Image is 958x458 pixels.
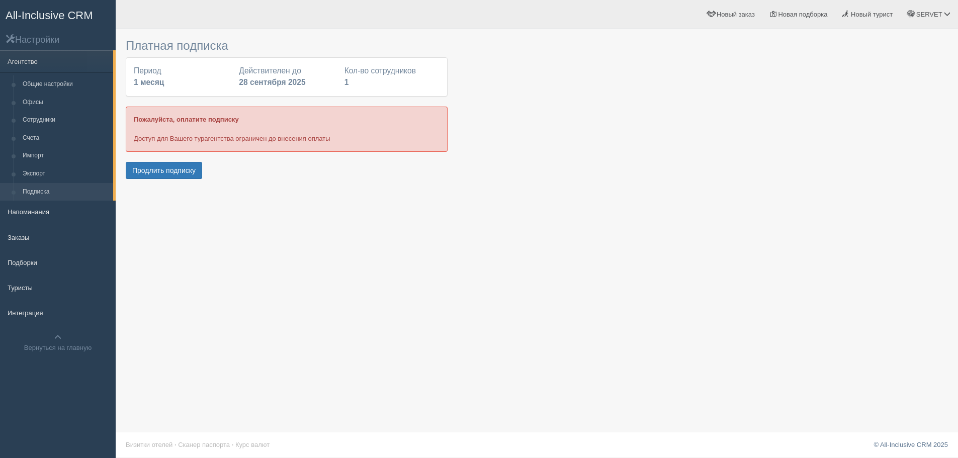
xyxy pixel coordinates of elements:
a: Счета [18,129,113,147]
a: Офисы [18,94,113,112]
a: Сотрудники [18,111,113,129]
b: 1 месяц [134,78,164,86]
a: Импорт [18,147,113,165]
span: · [175,441,177,448]
a: Подписка [18,183,113,201]
b: Пожалуйста, оплатите подписку [134,116,239,123]
a: Общие настройки [18,75,113,94]
a: © All-Inclusive CRM 2025 [874,441,948,448]
a: Визитки отелей [126,441,172,448]
button: Продлить подписку [126,162,202,179]
span: Новый турист [851,11,893,18]
span: Новый заказ [717,11,755,18]
a: Сканер паспорта [178,441,230,448]
div: Период [129,65,234,88]
div: Доступ для Вашего турагентства ограничен до внесения оплаты [126,107,448,151]
b: 28 сентября 2025 [239,78,305,86]
span: SERVET [916,11,942,18]
div: Действителен до [234,65,339,88]
div: Кол-во сотрудников [339,65,445,88]
span: All-Inclusive CRM [6,9,93,22]
span: · [232,441,234,448]
h3: Платная подписка [126,39,448,52]
a: Курс валют [235,441,270,448]
a: All-Inclusive CRM [1,1,115,28]
b: 1 [344,78,349,86]
span: Новая подборка [778,11,827,18]
a: Экспорт [18,165,113,183]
